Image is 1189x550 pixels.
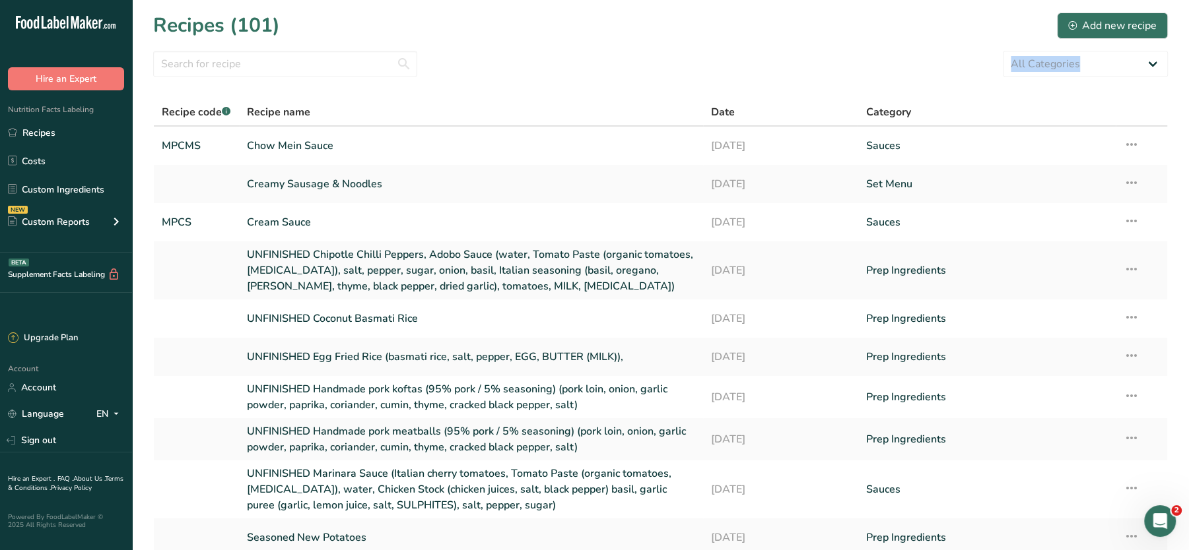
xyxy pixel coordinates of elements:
[247,208,695,236] a: Cream Sauce
[73,474,105,483] a: About Us .
[8,206,28,214] div: NEW
[866,466,1107,513] a: Sauces
[247,305,695,332] a: UNFINISHED Coconut Basmati Rice
[162,132,231,160] a: MPCMS
[711,132,850,160] a: [DATE]
[1057,13,1168,39] button: Add new recipe
[1068,18,1157,34] div: Add new recipe
[162,208,231,236] a: MPCS
[57,474,73,483] a: FAQ .
[247,343,695,371] a: UNFINISHED Egg Fried Rice (basmati rice, salt, pepper, EGG, BUTTER (MILK)),
[711,423,850,455] a: [DATE]
[866,104,910,120] span: Category
[247,381,695,413] a: UNFINISHED Handmade pork koftas (95% pork / 5% seasoning) (pork loin, onion, garlic powder, papri...
[247,132,695,160] a: Chow Mein Sauce
[247,423,695,455] a: UNFINISHED Handmade pork meatballs (95% pork / 5% seasoning) (pork loin, onion, garlic powder, pa...
[8,513,124,529] div: Powered By FoodLabelMaker © 2025 All Rights Reserved
[866,343,1107,371] a: Prep Ingredients
[711,305,850,332] a: [DATE]
[96,406,124,422] div: EN
[866,381,1107,413] a: Prep Ingredients
[247,170,695,198] a: Creamy Sausage & Noodles
[711,247,850,294] a: [DATE]
[711,381,850,413] a: [DATE]
[8,332,78,345] div: Upgrade Plan
[866,247,1107,294] a: Prep Ingredients
[1144,505,1176,537] iframe: Intercom live chat
[9,259,29,266] div: BETA
[8,67,124,90] button: Hire an Expert
[711,466,850,513] a: [DATE]
[711,208,850,236] a: [DATE]
[247,247,695,294] a: UNFINISHED Chipotle Chilli Peppers, Adobo Sauce (water, Tomato Paste (organic tomatoes, [MEDICAL_...
[711,104,735,120] span: Date
[866,170,1107,198] a: Set Menu
[866,208,1107,236] a: Sauces
[866,305,1107,332] a: Prep Ingredients
[1171,505,1182,516] span: 2
[51,483,92,493] a: Privacy Policy
[711,343,850,371] a: [DATE]
[866,423,1107,455] a: Prep Ingredients
[711,170,850,198] a: [DATE]
[247,466,695,513] a: UNFINISHED Marinara Sauce (Italian cherry tomatoes, Tomato Paste (organic tomatoes, [MEDICAL_DATA...
[153,11,280,40] h1: Recipes (101)
[162,105,230,119] span: Recipe code
[866,132,1107,160] a: Sauces
[8,474,123,493] a: Terms & Conditions .
[8,215,90,229] div: Custom Reports
[153,51,417,77] input: Search for recipe
[8,402,64,425] a: Language
[247,104,310,120] span: Recipe name
[8,474,55,483] a: Hire an Expert .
